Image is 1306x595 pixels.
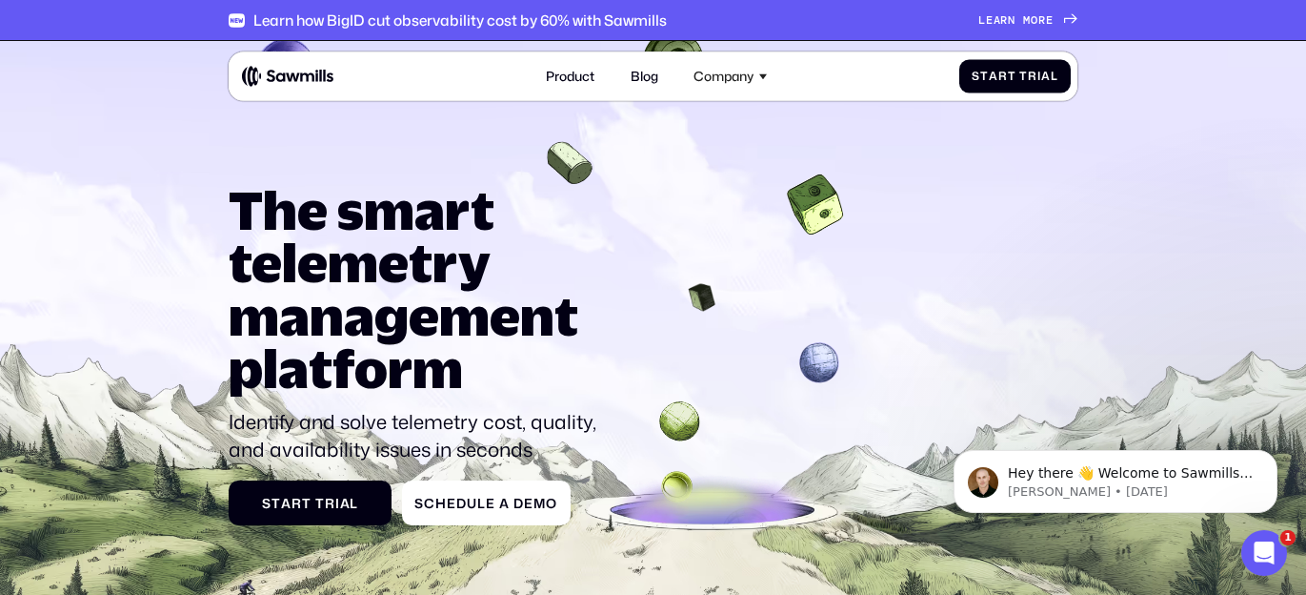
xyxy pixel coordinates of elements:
[302,496,311,511] span: t
[262,496,271,511] span: S
[281,496,291,511] span: a
[972,70,980,83] span: S
[291,496,302,511] span: r
[499,496,510,511] span: a
[315,496,325,511] span: T
[229,183,608,395] h1: The smart telemetry management platform
[1046,13,1054,27] span: e
[513,496,524,511] span: D
[1041,70,1051,83] span: a
[1241,530,1287,576] iframe: Intercom live chat
[684,58,776,93] div: Company
[1038,13,1046,27] span: r
[1008,13,1015,27] span: n
[456,496,467,511] span: d
[978,13,986,27] span: L
[335,496,340,511] span: i
[477,496,486,511] span: l
[1037,70,1041,83] span: i
[989,70,998,83] span: a
[271,496,281,511] span: t
[350,496,358,511] span: l
[1028,70,1037,83] span: r
[1023,13,1031,27] span: m
[925,410,1306,544] iframe: Intercom notifications message
[486,496,495,511] span: e
[253,11,667,30] div: Learn how BigID cut observability cost by 60% with Sawmills
[620,58,668,93] a: Blog
[1019,70,1028,83] span: T
[1031,13,1038,27] span: o
[524,496,533,511] span: e
[536,58,605,93] a: Product
[546,496,557,511] span: o
[1280,530,1296,545] span: 1
[998,70,1008,83] span: r
[435,496,447,511] span: h
[1008,70,1016,83] span: t
[467,496,477,511] span: u
[1051,70,1058,83] span: l
[402,481,571,525] a: ScheduleaDemo
[693,69,753,84] div: Company
[229,481,392,525] a: StartTrial
[980,70,989,83] span: t
[986,13,994,27] span: e
[229,409,608,464] p: Identify and solve telemetry cost, quality, and availability issues in seconds
[414,496,424,511] span: S
[1000,13,1008,27] span: r
[340,496,351,511] span: a
[533,496,546,511] span: m
[959,59,1072,92] a: StartTrial
[325,496,335,511] span: r
[447,496,456,511] span: e
[424,496,435,511] span: c
[994,13,1001,27] span: a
